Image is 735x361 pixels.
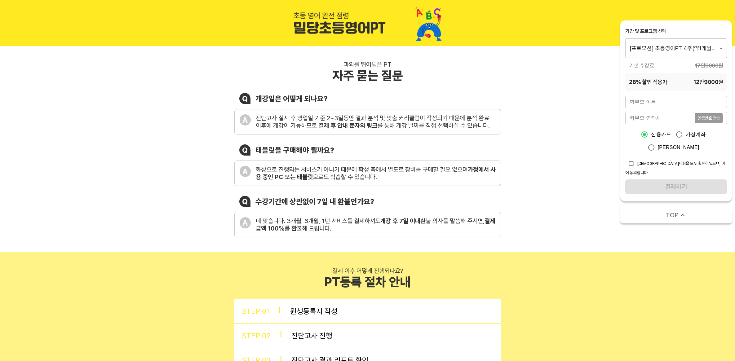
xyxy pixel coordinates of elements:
[240,217,251,228] div: A
[686,131,706,138] span: 가상계좌
[255,146,334,155] div: 태블릿을 구매해야 될까요?
[651,131,671,138] span: 신용카드
[242,307,269,316] span: STEP 0 1
[625,28,727,35] div: 기간 및 프로그램 선택
[240,114,251,125] div: A
[256,166,496,181] b: 가정에서 사용 중인 PC 또는 태블릿
[242,331,271,340] span: STEP 0 2
[239,144,250,156] div: Q
[625,38,727,58] div: [프로모션] 초등영어PT 4주(약1개월) 프로그램
[629,62,654,69] span: 기본 수강료
[318,122,377,129] b: 결제 후 안내 문자의 링크
[256,217,496,232] div: 네 맞습니다. 3개월, 6개월, 1년 서비스를 결제하셔도 환불 의사를 말씀해 주시면, 해 드립니다.
[332,267,403,275] div: 결제 이후 어떻게 진행되나요?
[629,78,667,86] span: 28 % 할인 적용가
[625,112,695,124] input: 학부모 연락처를 입력해주세요
[380,217,420,225] b: 개강 후 7일 이내
[256,114,496,129] div: 진단고사 실시 후 영업일 기준 2~3일동안 결과 분석 및 맞춤 커리큘럼이 작성되기 때문에 분석 완료 이후에 개강이 가능하므로 를 통해 개강 날짜를 직접 선택하실 수 있습니다.
[255,197,374,206] div: 수강기간에 상관없이 7일 내 환불인가요?
[625,96,727,108] input: 학부모 이름을 입력해주세요
[324,275,411,289] div: PT등록 절차 안내
[291,331,332,340] div: 진단고사 진행
[620,206,732,223] button: TOP
[695,62,723,69] span: 17만9000 원
[293,5,442,41] img: 1
[693,78,723,86] span: 12만9000 원
[343,61,392,68] div: 과외를 뛰어넘은 PT
[332,68,403,83] div: 자주 묻는 질문
[255,94,328,103] div: 개강일은 어떻게 되나요?
[239,196,250,207] div: Q
[256,217,495,232] b: 결제금액 100%를 환불
[290,307,338,316] div: 원생등록지 작성
[666,211,679,219] span: TOP
[239,93,250,104] div: Q
[240,166,251,177] div: A
[625,161,725,175] span: [DEMOGRAPHIC_DATA]사항을 모두 확인하였으며, 이에 동의합니다.
[658,144,699,151] span: [PERSON_NAME]
[256,166,496,181] div: 화상으로 진행되는 서비스가 아니기 때문에 학생 측에서 별도로 장비를 구매할 필요 없으며 으로도 학습할 수 있습니다.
